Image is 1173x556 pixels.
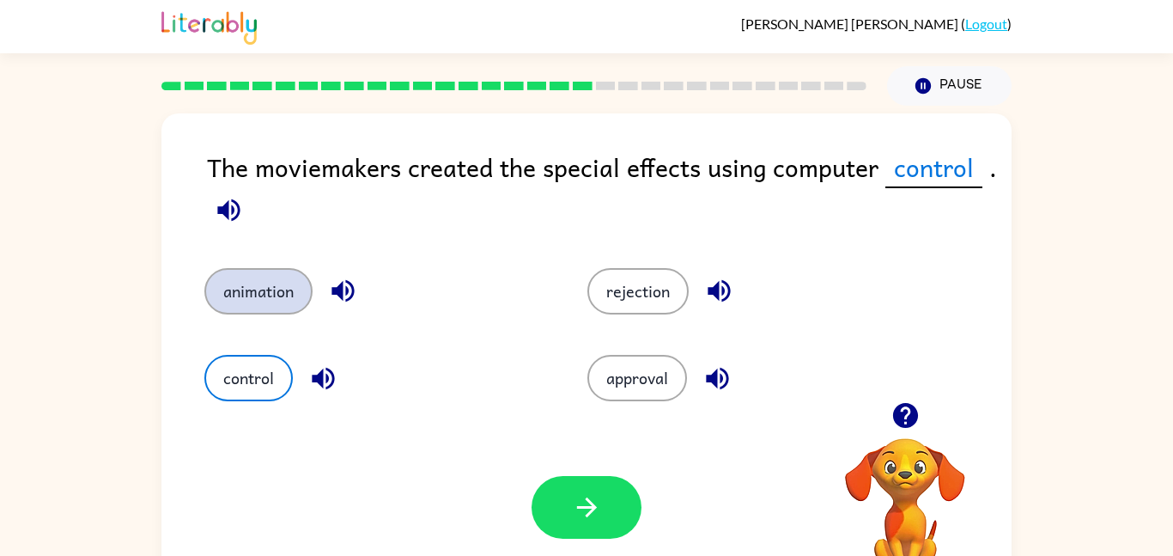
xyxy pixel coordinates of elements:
[887,66,1012,106] button: Pause
[741,15,961,32] span: [PERSON_NAME] [PERSON_NAME]
[207,148,1012,234] div: The moviemakers created the special effects using computer .
[204,355,293,401] button: control
[161,7,257,45] img: Literably
[965,15,1007,32] a: Logout
[587,268,689,315] button: rejection
[204,268,313,315] button: animation
[885,148,982,188] span: control
[587,355,687,401] button: approval
[741,15,1012,32] div: ( )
